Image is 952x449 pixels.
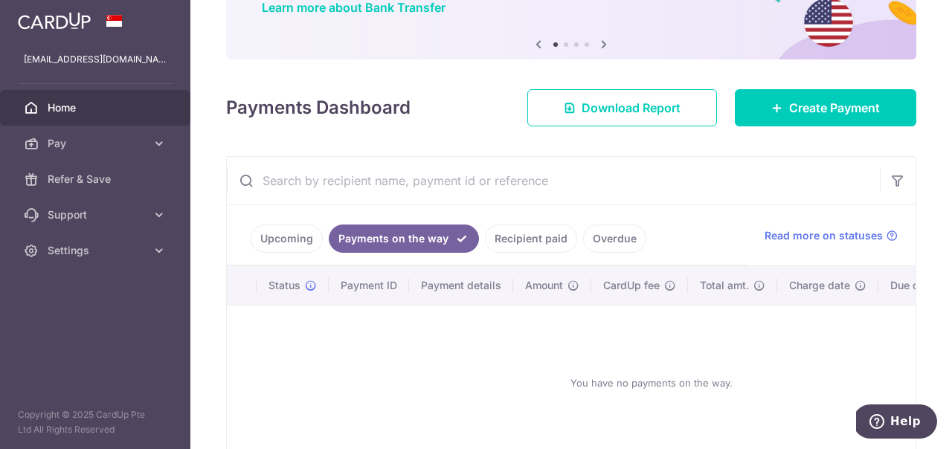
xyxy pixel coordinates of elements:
a: Overdue [583,224,646,253]
span: Home [48,100,146,115]
a: Create Payment [735,89,916,126]
iframe: Opens a widget where you can find more information [856,404,937,442]
span: Due date [890,278,935,293]
span: Settings [48,243,146,258]
span: CardUp fee [603,278,660,293]
span: Amount [525,278,563,293]
span: Charge date [789,278,850,293]
a: Read more on statuses [765,228,898,243]
span: Download Report [582,99,681,117]
span: Support [48,207,146,222]
a: Recipient paid [485,224,577,253]
span: Pay [48,136,146,151]
h4: Payments Dashboard [226,94,411,121]
img: CardUp [18,12,91,30]
a: Payments on the way [329,224,479,253]
span: Refer & Save [48,172,146,187]
th: Payment ID [329,266,409,305]
input: Search by recipient name, payment id or reference [227,157,880,204]
p: [EMAIL_ADDRESS][DOMAIN_NAME] [24,52,167,67]
span: Create Payment [789,99,880,117]
th: Payment details [409,266,513,305]
span: Total amt. [700,278,749,293]
a: Download Report [527,89,717,126]
a: Upcoming [251,224,323,253]
span: Read more on statuses [765,228,883,243]
span: Status [268,278,300,293]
